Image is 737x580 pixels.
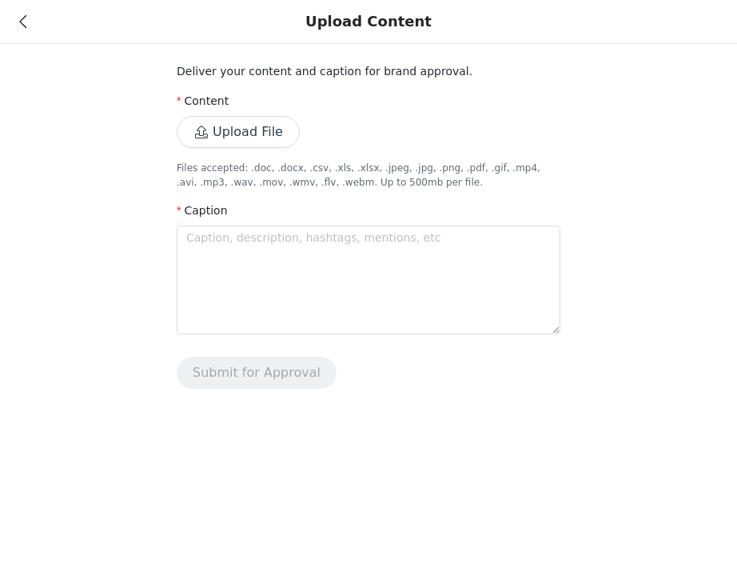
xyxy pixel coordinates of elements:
[177,63,560,80] p: Deliver your content and caption for brand approval.
[177,204,228,217] label: Caption
[177,116,300,148] button: Upload File
[177,94,229,107] label: Content
[305,13,432,30] div: Upload Content
[177,161,560,190] p: Files accepted: .doc, .docx, .csv, .xls, .xlsx, .jpeg, .jpg, .png, .pdf, .gif, .mp4, .avi, .mp3, ...
[177,126,300,139] span: Upload File
[177,357,337,389] button: Submit for Approval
